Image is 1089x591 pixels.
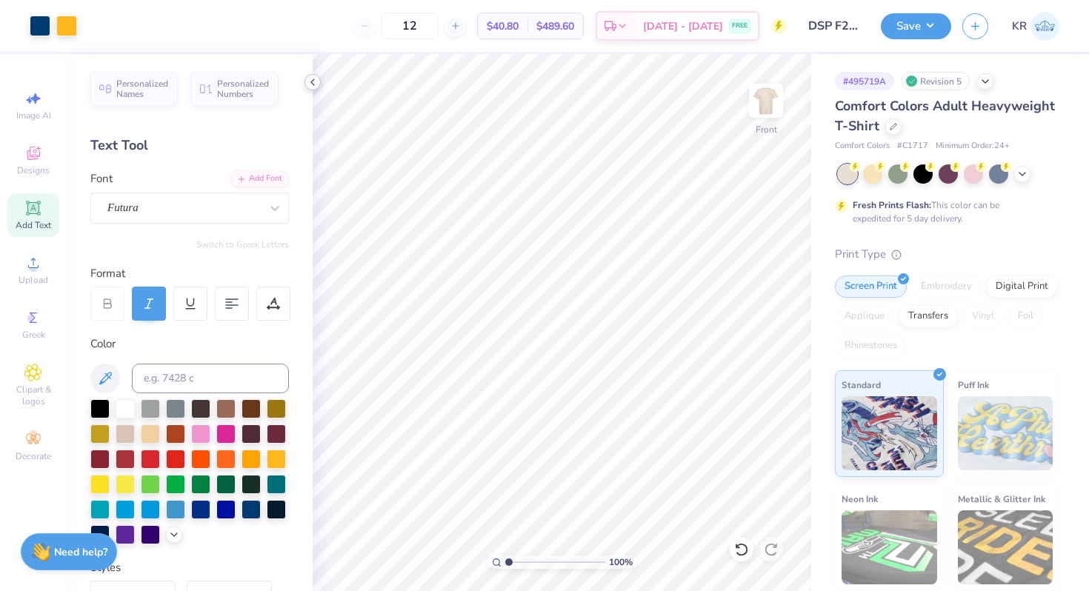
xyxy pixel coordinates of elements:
div: Transfers [899,305,958,327]
strong: Fresh Prints Flash: [853,199,931,211]
div: Vinyl [962,305,1004,327]
div: Format [90,265,290,282]
button: Save [881,13,951,39]
span: Minimum Order: 24 + [936,140,1010,153]
span: FREE [732,21,747,31]
div: Embroidery [911,276,982,298]
label: Font [90,170,113,187]
img: Metallic & Glitter Ink [958,510,1053,584]
div: Foil [1008,305,1043,327]
div: Text Tool [90,136,289,156]
a: KR [1012,12,1059,41]
div: Screen Print [835,276,907,298]
span: Decorate [16,450,51,462]
span: Puff Ink [958,377,989,393]
span: Comfort Colors [835,140,890,153]
span: Image AI [16,110,51,121]
input: Untitled Design [797,11,870,41]
div: Digital Print [986,276,1058,298]
span: Personalized Names [116,79,169,99]
span: Personalized Numbers [217,79,270,99]
div: Add Font [230,170,289,187]
span: Add Text [16,219,51,231]
div: Print Type [835,246,1059,263]
span: # C1717 [897,140,928,153]
span: $489.60 [536,19,574,34]
img: Puff Ink [958,396,1053,470]
span: Comfort Colors Adult Heavyweight T-Shirt [835,97,1055,135]
span: Upload [19,274,48,286]
span: Designs [17,164,50,176]
span: Clipart & logos [7,384,59,407]
div: Front [756,123,777,136]
div: Applique [835,305,894,327]
div: Color [90,335,289,353]
div: Rhinestones [835,335,907,357]
strong: Need help? [54,545,107,559]
img: Neon Ink [842,510,937,584]
span: KR [1012,18,1027,35]
div: # 495719A [835,72,894,90]
span: $40.80 [487,19,519,34]
input: e.g. 7428 c [132,364,289,393]
img: Front [751,86,781,116]
img: Standard [842,396,937,470]
span: 100 % [609,555,633,569]
span: Standard [842,377,881,393]
span: [DATE] - [DATE] [643,19,723,34]
span: Metallic & Glitter Ink [958,491,1045,507]
div: Styles [90,559,289,576]
div: Revision 5 [902,72,970,90]
span: Neon Ink [842,491,878,507]
button: Switch to Greek Letters [196,238,289,250]
input: – – [381,13,439,39]
span: Greek [22,329,45,341]
img: Kaylee Rivera [1030,12,1059,41]
div: This color can be expedited for 5 day delivery. [853,198,1035,225]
